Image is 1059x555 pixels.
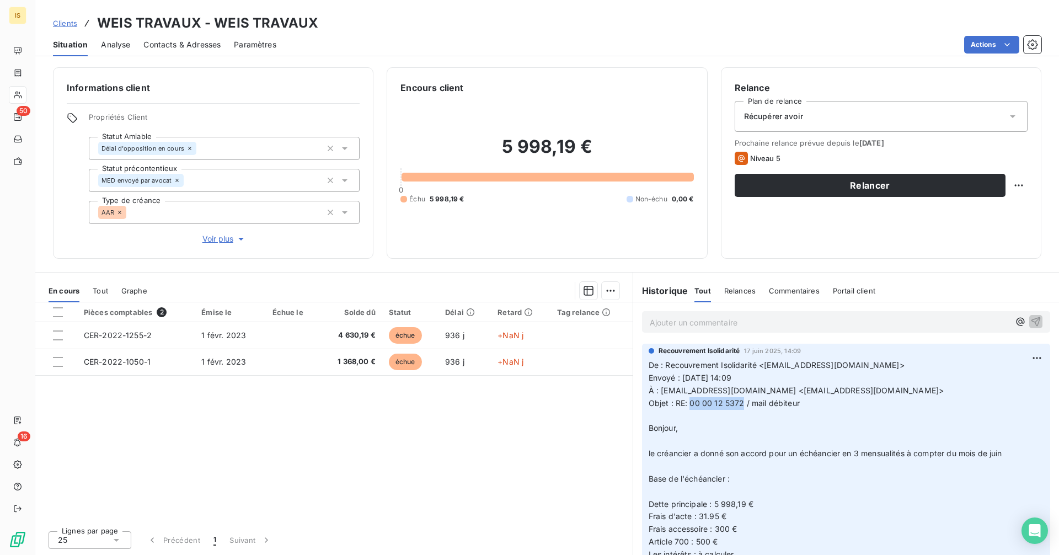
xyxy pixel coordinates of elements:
[49,286,79,295] span: En cours
[744,111,803,122] span: Récupérer avoir
[430,194,464,204] span: 5 998,19 €
[649,373,731,382] span: Envoyé : [DATE] 14:09
[327,330,376,341] span: 4 630,19 €
[659,346,740,356] span: Recouvrement Isolidarité
[93,286,108,295] span: Tout
[18,431,30,441] span: 16
[389,327,422,344] span: échue
[649,360,905,370] span: De : Recouvrement Isolidarité <[EMAIL_ADDRESS][DOMAIN_NAME]>
[735,138,1028,147] span: Prochaine relance prévue depuis le
[327,308,376,317] div: Solde dû
[735,81,1028,94] h6: Relance
[201,357,246,366] span: 1 févr. 2023
[101,177,172,184] span: MED envoyé par avocat
[833,286,875,295] span: Portail client
[389,354,422,370] span: échue
[53,39,88,50] span: Situation
[399,185,403,194] span: 0
[635,194,667,204] span: Non-échu
[140,529,207,552] button: Précédent
[750,154,780,163] span: Niveau 5
[769,286,820,295] span: Commentaires
[735,174,1005,197] button: Relancer
[498,330,523,340] span: +NaN j
[201,330,246,340] span: 1 févr. 2023
[196,143,205,153] input: Ajouter une valeur
[201,308,259,317] div: Émise le
[157,307,167,317] span: 2
[207,529,223,552] button: 1
[213,535,216,546] span: 1
[126,207,135,217] input: Ajouter une valeur
[445,330,464,340] span: 936 j
[445,308,484,317] div: Délai
[202,233,247,244] span: Voir plus
[84,330,152,340] span: CER-2022-1255-2
[184,175,192,185] input: Ajouter une valeur
[17,106,30,116] span: 50
[53,18,77,29] a: Clients
[53,19,77,28] span: Clients
[9,7,26,24] div: IS
[649,423,678,433] span: Bonjour,
[649,499,753,509] span: Dette principale : 5 998,19 €
[649,537,718,546] span: Article 700 : 500 €
[649,474,730,483] span: Base de l'échéancier :
[672,194,694,204] span: 0,00 €
[143,39,221,50] span: Contacts & Adresses
[84,307,189,317] div: Pièces comptables
[84,357,151,366] span: CER-2022-1050-1
[859,138,884,147] span: [DATE]
[272,308,313,317] div: Échue le
[400,81,463,94] h6: Encours client
[327,356,376,367] span: 1 368,00 €
[724,286,756,295] span: Relances
[101,39,130,50] span: Analyse
[121,286,147,295] span: Graphe
[498,308,544,317] div: Retard
[633,284,688,297] h6: Historique
[400,136,693,169] h2: 5 998,19 €
[89,113,360,128] span: Propriétés Client
[389,308,432,317] div: Statut
[9,108,26,126] a: 50
[97,13,318,33] h3: WEIS TRAVAUX - WEIS TRAVAUX
[223,529,279,552] button: Suivant
[409,194,425,204] span: Échu
[101,209,114,216] span: AAR
[58,535,67,546] span: 25
[649,386,944,395] span: À : [EMAIL_ADDRESS][DOMAIN_NAME] <[EMAIL_ADDRESS][DOMAIN_NAME]>
[445,357,464,366] span: 936 j
[649,398,800,408] span: Objet : RE: 00 00 12 5372 / mail débiteur
[67,81,360,94] h6: Informations client
[9,531,26,548] img: Logo LeanPay
[694,286,711,295] span: Tout
[89,233,360,245] button: Voir plus
[964,36,1019,54] button: Actions
[744,348,801,354] span: 17 juin 2025, 14:09
[649,449,1002,458] span: le créancier a donné son accord pour un échéancier en 3 mensualités à compter du mois de juin
[498,357,523,366] span: +NaN j
[101,145,184,152] span: Délai d'opposition en cours
[234,39,276,50] span: Paramètres
[1021,517,1048,544] div: Open Intercom Messenger
[649,511,726,521] span: Frais d'acte : 31.95 €
[557,308,626,317] div: Tag relance
[649,524,737,533] span: Frais accessoire : 300 €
